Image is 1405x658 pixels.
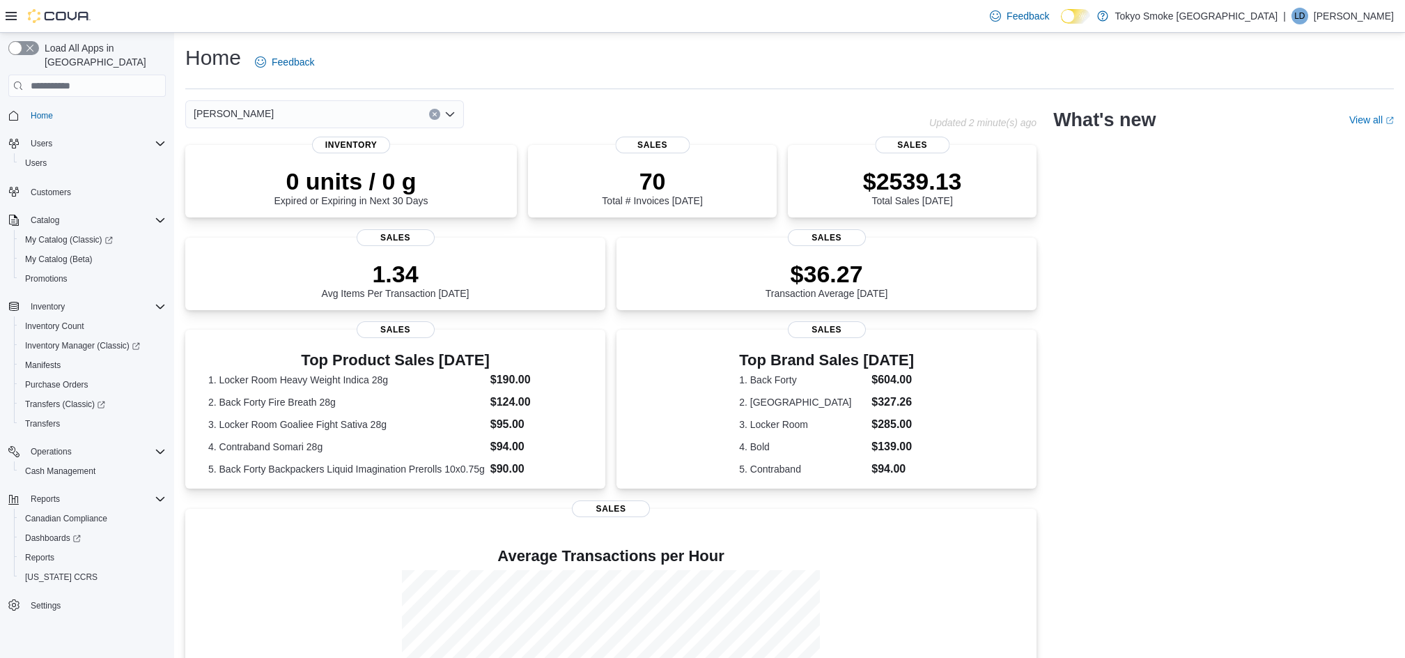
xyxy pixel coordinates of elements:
dt: 1. Back Forty [739,373,866,387]
p: 0 units / 0 g [274,167,428,195]
button: Manifests [14,355,171,375]
a: Home [25,107,59,124]
button: [US_STATE] CCRS [14,567,171,587]
span: Reports [20,549,166,566]
span: Inventory Count [25,321,84,332]
button: Home [3,105,171,125]
div: Transaction Average [DATE] [766,260,888,299]
dt: 3. Locker Room Goaliee Fight Sativa 28g [208,418,485,431]
a: Inventory Count [20,318,90,335]
dd: $139.00 [871,438,914,455]
a: Dashboards [14,528,171,548]
span: My Catalog (Beta) [20,251,166,268]
button: Open list of options [444,109,456,120]
span: Purchase Orders [20,376,166,393]
span: Users [20,155,166,171]
div: Total # Invoices [DATE] [602,167,702,206]
span: My Catalog (Classic) [20,231,166,248]
dd: $95.00 [490,416,582,433]
a: Transfers (Classic) [14,395,171,414]
span: My Catalog (Beta) [25,254,93,265]
a: Promotions [20,270,73,287]
span: Catalog [31,215,59,226]
p: $36.27 [766,260,888,288]
button: Inventory Count [14,316,171,336]
a: Inventory Manager (Classic) [20,337,146,354]
span: Home [31,110,53,121]
p: $2539.13 [863,167,962,195]
a: Purchase Orders [20,376,94,393]
span: [PERSON_NAME] [194,105,274,122]
dd: $124.00 [490,394,582,411]
span: Operations [31,446,72,457]
input: Dark Mode [1061,9,1090,24]
dt: 2. [GEOGRAPHIC_DATA] [739,395,866,409]
dt: 5. Contraband [739,462,866,476]
a: Dashboards [20,530,86,546]
h3: Top Product Sales [DATE] [208,352,582,369]
dd: $327.26 [871,394,914,411]
span: My Catalog (Classic) [25,234,113,245]
p: [PERSON_NAME] [1314,8,1394,24]
span: Home [25,107,166,124]
span: Transfers [20,415,166,432]
dd: $190.00 [490,372,582,388]
button: Promotions [14,269,171,289]
nav: Complex example [8,100,166,652]
div: Expired or Expiring in Next 30 Days [274,167,428,206]
button: Clear input [429,109,440,120]
p: 70 [602,167,702,195]
span: [US_STATE] CCRS [25,572,98,583]
dd: $604.00 [871,372,914,388]
span: Feedback [1007,9,1049,23]
dt: 5. Back Forty Backpackers Liquid Imagination Prerolls 10x0.75g [208,462,485,476]
a: View allExternal link [1349,114,1394,125]
a: My Catalog (Classic) [14,230,171,250]
span: Sales [357,321,435,338]
h2: What's new [1053,109,1156,131]
span: Inventory [25,298,166,315]
span: Reports [31,493,60,505]
button: Reports [3,489,171,509]
button: Transfers [14,414,171,434]
span: Customers [31,187,71,198]
button: Operations [3,442,171,461]
span: Operations [25,443,166,460]
p: 1.34 [322,260,469,288]
a: Cash Management [20,463,101,480]
img: Cova [28,9,91,23]
span: Transfers (Classic) [25,399,105,410]
p: Tokyo Smoke [GEOGRAPHIC_DATA] [1115,8,1278,24]
span: Reports [25,491,166,507]
span: LD [1294,8,1305,24]
span: Load All Apps in [GEOGRAPHIC_DATA] [39,41,166,69]
span: Catalog [25,212,166,229]
dt: 1. Locker Room Heavy Weight Indica 28g [208,373,485,387]
button: Cash Management [14,461,171,481]
p: Updated 2 minute(s) ago [929,117,1037,128]
span: Sales [357,229,435,246]
span: Sales [875,137,949,153]
a: My Catalog (Beta) [20,251,98,268]
button: Catalog [25,212,65,229]
span: Transfers (Classic) [20,396,166,413]
svg: External link [1385,116,1394,125]
span: Inventory Count [20,318,166,335]
dd: $94.00 [871,461,914,477]
dd: $90.00 [490,461,582,477]
span: Users [25,158,47,169]
span: Promotions [20,270,166,287]
span: Canadian Compliance [20,510,166,527]
button: My Catalog (Beta) [14,250,171,269]
a: Settings [25,597,66,614]
dt: 2. Back Forty Fire Breath 28g [208,395,485,409]
span: Sales [615,137,690,153]
span: Inventory [31,301,65,312]
span: Dashboards [25,533,81,544]
h3: Top Brand Sales [DATE] [739,352,914,369]
span: Manifests [20,357,166,374]
span: Cash Management [20,463,166,480]
a: [US_STATE] CCRS [20,569,103,586]
span: Sales [788,229,866,246]
button: Canadian Compliance [14,509,171,528]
